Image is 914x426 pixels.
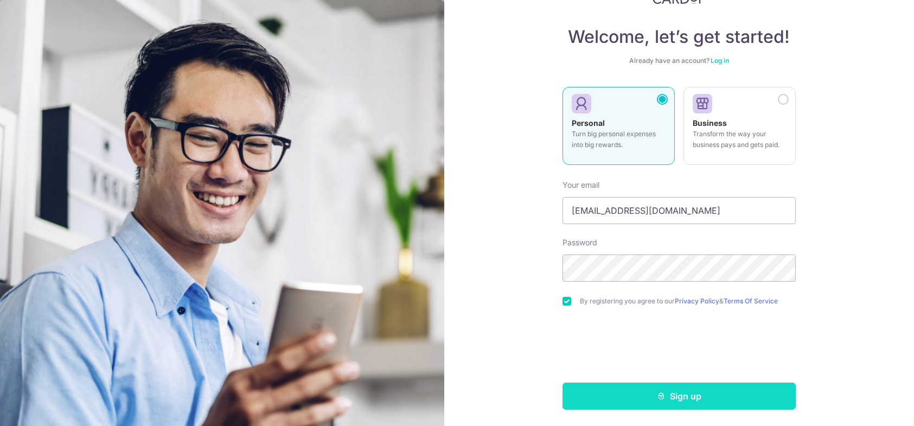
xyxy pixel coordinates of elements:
iframe: reCAPTCHA [597,327,762,370]
p: Transform the way your business pays and gets paid. [693,129,787,150]
label: Your email [563,180,599,190]
div: Already have an account? [563,56,796,65]
strong: Business [693,118,727,128]
p: Turn big personal expenses into big rewards. [572,129,666,150]
a: Privacy Policy [675,297,719,305]
a: Terms Of Service [724,297,778,305]
input: Enter your Email [563,197,796,224]
label: Password [563,237,597,248]
a: Log in [711,56,729,65]
a: Business Transform the way your business pays and gets paid. [683,87,796,171]
strong: Personal [572,118,605,128]
h4: Welcome, let’s get started! [563,26,796,48]
label: By registering you agree to our & [580,297,796,306]
button: Sign up [563,383,796,410]
a: Personal Turn big personal expenses into big rewards. [563,87,675,171]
